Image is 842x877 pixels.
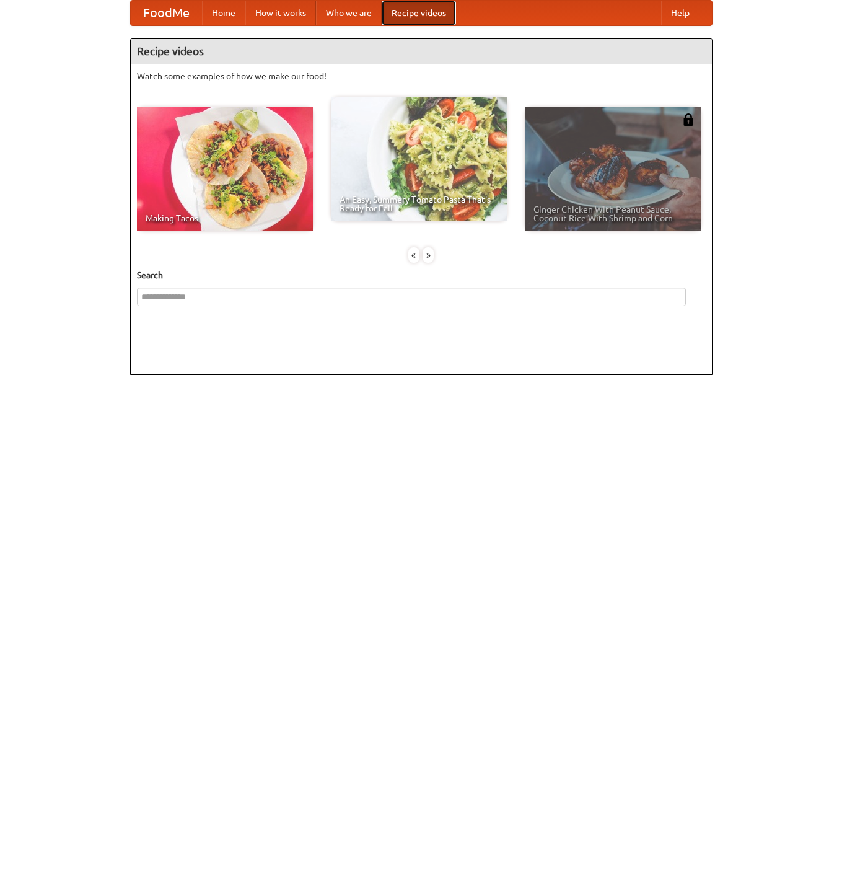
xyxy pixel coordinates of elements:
p: Watch some examples of how we make our food! [137,70,706,82]
a: Who we are [316,1,382,25]
span: Making Tacos [146,214,304,223]
a: An Easy, Summery Tomato Pasta That's Ready for Fall [331,97,507,221]
div: » [423,247,434,263]
a: FoodMe [131,1,202,25]
a: Home [202,1,245,25]
a: Help [661,1,699,25]
a: How it works [245,1,316,25]
img: 483408.png [682,113,695,126]
h4: Recipe videos [131,39,712,64]
a: Recipe videos [382,1,456,25]
span: An Easy, Summery Tomato Pasta That's Ready for Fall [340,195,498,213]
h5: Search [137,269,706,281]
a: Making Tacos [137,107,313,231]
div: « [408,247,419,263]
